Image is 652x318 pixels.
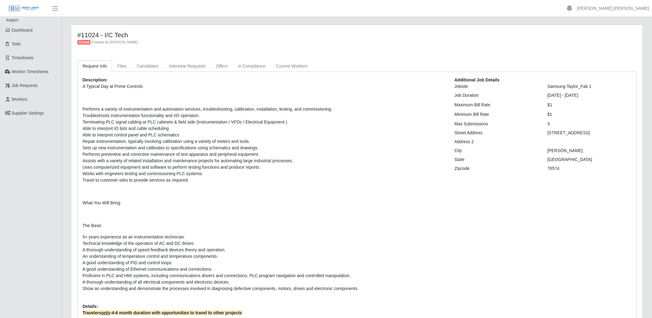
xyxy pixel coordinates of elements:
span: Timesheets [12,55,34,60]
div: 76574 [543,165,636,172]
a: Offers [211,60,233,72]
li: Able to interpret IO lists and cable scheduling [83,125,445,132]
p: What You Will Bring [83,200,445,206]
b: Description: [83,77,108,82]
span: Aspen [6,18,18,22]
div: [STREET_ADDRESS] [543,130,636,136]
p: The Basic [83,222,445,229]
div: Job Duration [450,92,543,99]
a: Candidates [132,60,164,72]
li: A good understanding of PID and control loops. [83,260,445,266]
a: [PERSON_NAME] [PERSON_NAME] [577,5,649,12]
span: Job Requests [12,83,38,88]
div: City [450,147,543,154]
span: only [102,310,110,315]
strong: Travelers - [83,310,242,315]
div: 3 [543,121,636,127]
li: Uses computerized equipment and software to perform testing functions and produce reports. [83,164,445,171]
div: [GEOGRAPHIC_DATA] [543,156,636,163]
li: 5+ years experience as an instrumentation technician [83,234,445,240]
p: A Typical Day at Prime Controls [83,83,445,90]
li: Repair instrumentation, typically involving calibration using a variety of meters and tools. [83,138,445,145]
h4: #11024 - I/C Tech [77,31,494,39]
li: Proficient in PLC and HMI systems, including communications drivers and connections, PLC program ... [83,273,445,279]
span: 4-6 month duration with opportunities to travel to other projects [112,310,242,315]
div: State [450,156,543,163]
a: In Compliance [233,60,271,72]
li: Assists with a variety of related installation and maintenance projects for automating large indu... [83,158,445,164]
li: Able to interpret control panel and PLC schematics [83,132,445,138]
li: Show an understanding and demonstrate the processes involved in diagnosing defective components, ... [83,285,445,292]
div: Samsung Taylor_Fab 1 [543,83,636,90]
div: $1 [543,111,636,118]
a: Current Workers [271,60,312,72]
b: Details: [83,304,98,309]
div: Address 2 [450,139,543,145]
div: Street Address [450,130,543,136]
li: An understanding of temperature control and temperature components. [83,253,445,260]
div: [PERSON_NAME] [543,147,636,154]
li: A good understanding of Ethernet communications and connections. [83,266,445,273]
a: Interview Requests [164,60,211,72]
img: SLM Logo [9,5,39,12]
span: Supplier Settings [12,111,44,116]
span: Worker Timesheets [12,69,48,74]
a: Files [112,60,132,72]
span: Closed [77,40,91,45]
b: Additional Job Details [454,77,500,82]
li: Terminating PLC signal cabling at PLC cabinets & field side (Instrumentation / VFDs / Electrical ... [83,119,445,125]
li: Performs preventive and corrective maintenance of test apparatus and peripheral equipment. [83,151,445,158]
a: Request Info [77,60,112,72]
li: Travel to customer sites to provide services as required. [83,177,445,183]
div: Maximum Bill Rate [450,102,543,108]
div: Zipcode [450,165,543,172]
div: Max Submissions [450,121,543,127]
li: Technical knowledge of the operation of AC and DC drives. [83,240,445,247]
span: Workers [12,97,28,102]
li: A thorough understanding of all electrical components and electronic devices. [83,279,445,285]
li: Troubleshoots instrumentation functionality and I/O operation. [83,112,445,119]
div: Jobsite [450,83,543,90]
div: [DATE] - [DATE] [543,92,636,99]
div: $1 [543,102,636,108]
li: A thorough understanding of speed feedback devices theory and operation. [83,247,445,253]
span: Dashboard [12,28,33,33]
li: Performs a variety of instrumentation and automation services, troubleshooting, calibration, inst... [83,106,445,112]
div: Minimum Bill Rate [450,111,543,118]
li: Works with engineers testing and commissioning PLC systems. [83,171,445,177]
span: Created by [PERSON_NAME] [92,40,138,44]
li: Sets up new instrumentation and calibrates to specifications using schematics and drawings. [83,145,445,151]
span: Todo [12,41,21,46]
